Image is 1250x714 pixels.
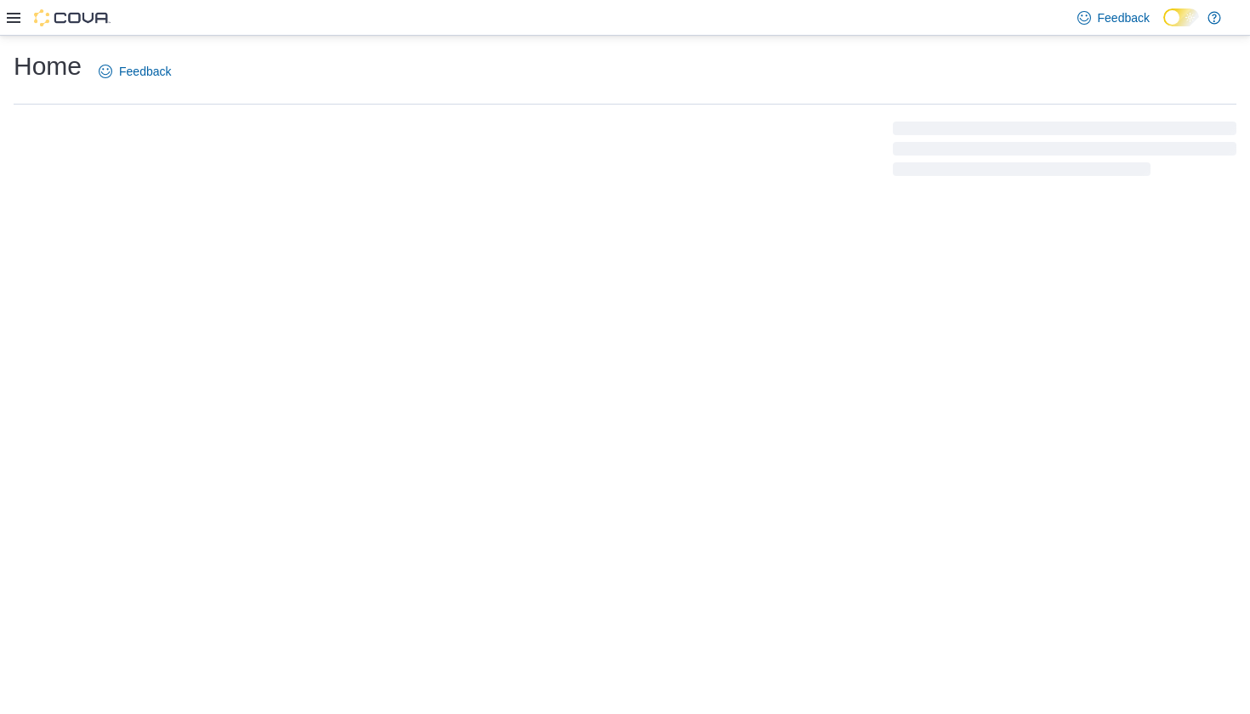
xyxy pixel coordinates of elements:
a: Feedback [1071,1,1156,35]
span: Feedback [119,63,171,80]
input: Dark Mode [1163,8,1199,26]
span: Loading [893,125,1236,179]
h1: Home [14,49,82,83]
a: Feedback [92,54,178,88]
span: Dark Mode [1163,26,1164,27]
span: Feedback [1098,9,1150,26]
img: Cova [34,9,111,26]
